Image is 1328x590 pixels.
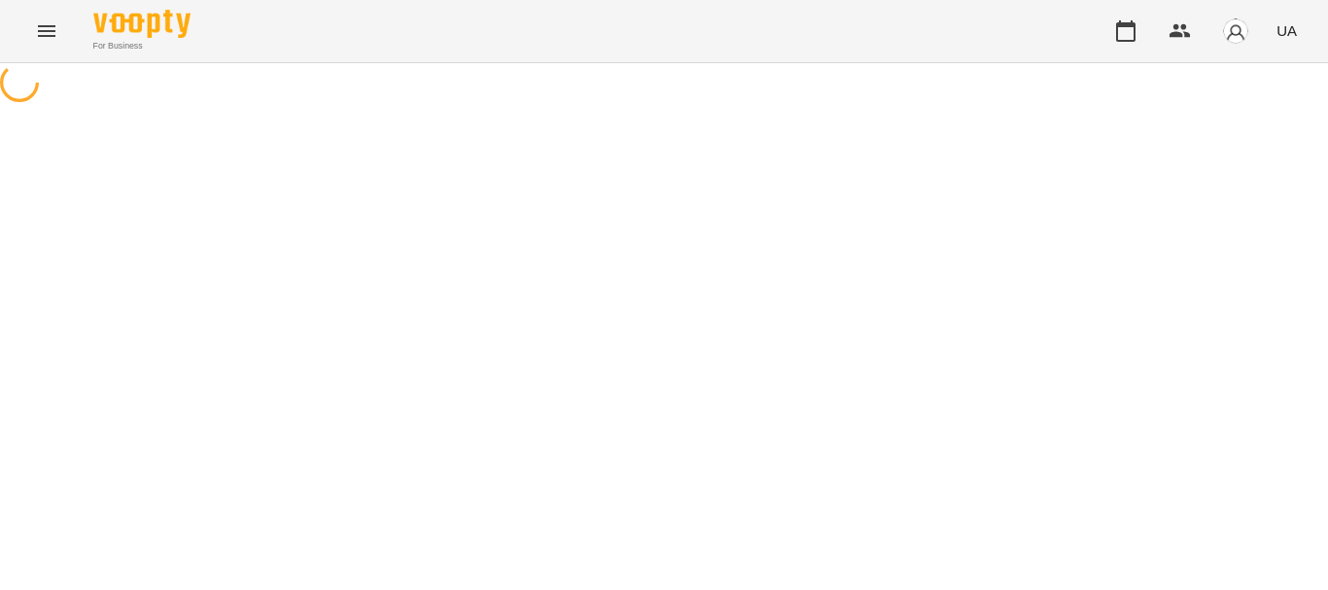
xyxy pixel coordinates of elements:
span: UA [1276,20,1297,41]
img: Voopty Logo [93,10,191,38]
button: Menu [23,8,70,54]
span: For Business [93,40,191,52]
button: UA [1269,13,1305,49]
img: avatar_s.png [1222,17,1249,45]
